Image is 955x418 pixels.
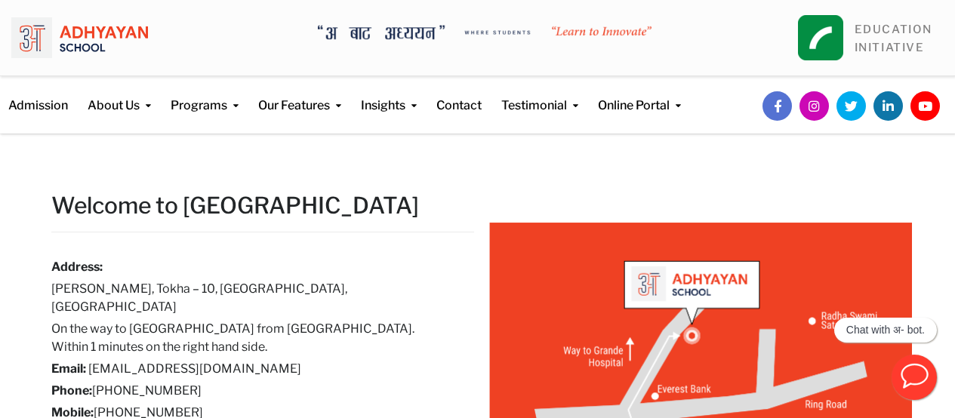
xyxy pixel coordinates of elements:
[8,76,68,115] a: Admission
[51,191,474,220] h2: Welcome to [GEOGRAPHIC_DATA]
[436,76,482,115] a: Contact
[88,361,301,376] a: [EMAIL_ADDRESS][DOMAIN_NAME]
[798,15,843,60] img: square_leapfrog
[855,23,932,54] a: EDUCATIONINITIATIVE
[171,76,239,115] a: Programs
[846,324,925,337] p: Chat with अ- bot.
[598,76,681,115] a: Online Portal
[51,260,103,274] strong: Address:
[501,76,578,115] a: Testimonial
[318,25,652,41] img: A Bata Adhyayan where students learn to Innovate
[51,383,92,398] strong: Phone:
[51,280,451,316] h6: [PERSON_NAME], Tokha – 10, [GEOGRAPHIC_DATA], [GEOGRAPHIC_DATA]
[361,76,417,115] a: Insights
[51,320,451,356] h6: On the way to [GEOGRAPHIC_DATA] from [GEOGRAPHIC_DATA]. Within 1 minutes on the right hand side.
[258,76,341,115] a: Our Features
[11,11,148,64] img: logo
[51,361,86,376] strong: Email:
[88,76,151,115] a: About Us
[51,382,451,400] h6: [PHONE_NUMBER]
